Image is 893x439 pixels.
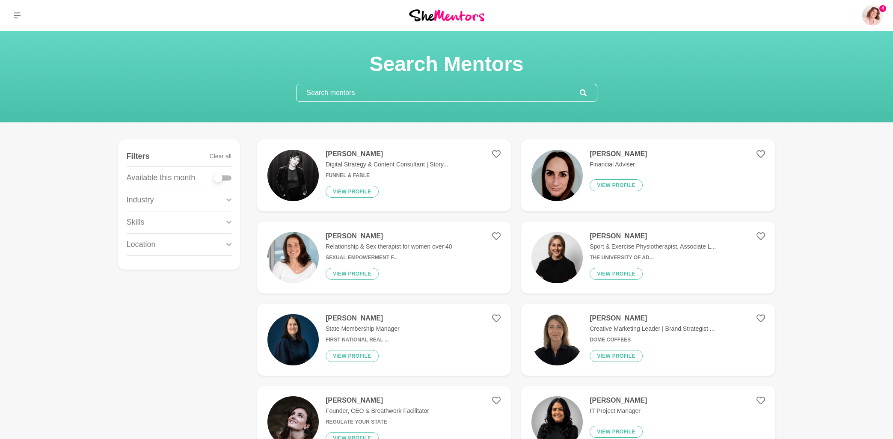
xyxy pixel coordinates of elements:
button: View profile [590,426,643,438]
h4: [PERSON_NAME] [326,314,400,323]
a: [PERSON_NAME]Sport & Exercise Physiotherapist, Associate L...The University of Ad...View profile [521,222,775,294]
span: 4 [879,5,886,12]
img: d6e4e6fb47c6b0833f5b2b80120bcf2f287bc3aa-2570x2447.jpg [267,232,319,283]
h4: [PERSON_NAME] [326,232,452,240]
p: Founder, CEO & Breathwork Facilitator [326,406,429,415]
a: [PERSON_NAME]Financial AdviserView profile [521,139,775,211]
img: 2462cd17f0db61ae0eaf7f297afa55aeb6b07152-1255x1348.jpg [531,150,583,201]
img: She Mentors Logo [409,9,484,21]
h6: Sexual Empowerment f... [326,255,452,261]
a: [PERSON_NAME]Relationship & Sex therapist for women over 40Sexual Empowerment f...View profile [257,222,511,294]
p: Creative Marketing Leader | Brand Strategist ... [590,324,715,333]
p: Available this month [127,172,196,184]
a: [PERSON_NAME]Creative Marketing Leader | Brand Strategist ...Dome CoffeesView profile [521,304,775,376]
h4: Filters [127,151,150,161]
p: Financial Adviser [590,160,647,169]
button: View profile [326,350,379,362]
p: Digital Strategy & Content Consultant | Story... [326,160,448,169]
p: Location [127,239,156,250]
img: 069e74e823061df2a8545ae409222f10bd8cae5f-900x600.png [267,314,319,365]
button: Clear all [210,146,231,166]
h4: [PERSON_NAME] [590,314,715,323]
h6: Regulate Your State [326,419,429,425]
p: Relationship & Sex therapist for women over 40 [326,242,452,251]
h4: [PERSON_NAME] [326,396,429,405]
h6: Dome Coffees [590,337,715,343]
h1: Search Mentors [296,51,597,77]
h6: First National Real ... [326,337,400,343]
h4: [PERSON_NAME] [326,150,448,158]
a: [PERSON_NAME]State Membership ManagerFirst National Real ...View profile [257,304,511,376]
p: IT Project Manager [590,406,647,415]
button: View profile [590,179,643,191]
h4: [PERSON_NAME] [590,150,647,158]
p: Sport & Exercise Physiotherapist, Associate L... [590,242,716,251]
button: View profile [590,350,643,362]
a: Amanda Greenman4 [862,5,883,26]
button: View profile [326,186,379,198]
a: [PERSON_NAME]Digital Strategy & Content Consultant | Story...Funnel & FableView profile [257,139,511,211]
img: 523c368aa158c4209afe732df04685bb05a795a5-1125x1128.jpg [531,232,583,283]
button: View profile [326,268,379,280]
p: Skills [127,217,145,228]
input: Search mentors [297,84,580,101]
h6: Funnel & Fable [326,172,448,179]
h6: The University of Ad... [590,255,716,261]
p: Industry [127,194,154,206]
button: View profile [590,268,643,280]
h4: [PERSON_NAME] [590,232,716,240]
img: 675efa3b2e966e5c68b6c0b6a55f808c2d9d66a7-1333x2000.png [531,314,583,365]
img: 1044fa7e6122d2a8171cf257dcb819e56f039831-1170x656.jpg [267,150,319,201]
h4: [PERSON_NAME] [590,396,647,405]
img: Amanda Greenman [862,5,883,26]
p: State Membership Manager [326,324,400,333]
